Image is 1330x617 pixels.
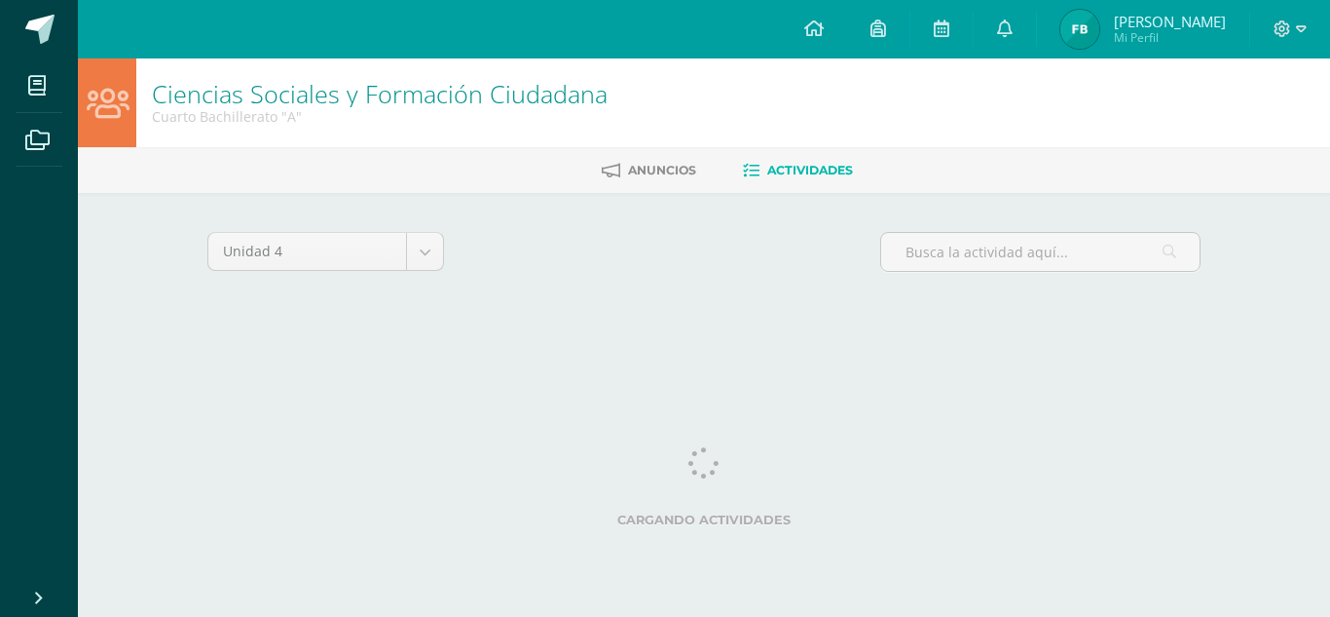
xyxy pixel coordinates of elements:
[628,163,696,177] span: Anuncios
[152,77,608,110] a: Ciencias Sociales y Formación Ciudadana
[208,233,443,270] a: Unidad 4
[1114,29,1226,46] span: Mi Perfil
[1114,12,1226,31] span: [PERSON_NAME]
[881,233,1200,271] input: Busca la actividad aquí...
[152,80,608,107] h1: Ciencias Sociales y Formación Ciudadana
[1060,10,1099,49] img: 4f77dbc6e42657b8d0ce964fb58b13e3.png
[207,513,1201,527] label: Cargando actividades
[223,233,391,270] span: Unidad 4
[767,163,853,177] span: Actividades
[152,107,608,126] div: Cuarto Bachillerato 'A'
[743,155,853,186] a: Actividades
[602,155,696,186] a: Anuncios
